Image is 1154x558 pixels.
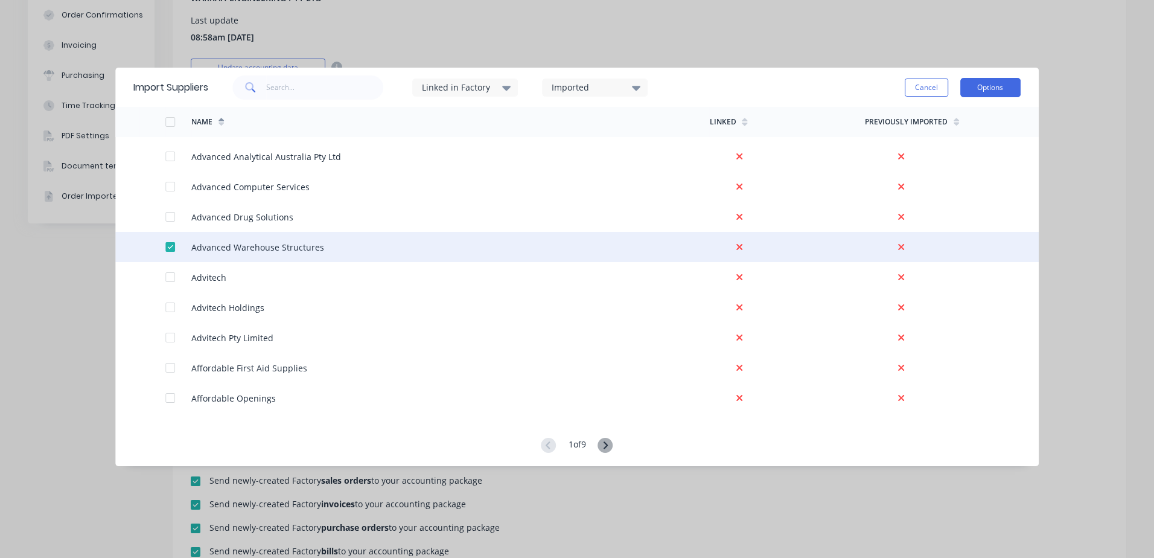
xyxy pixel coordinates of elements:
div: Imported [552,81,628,94]
div: Linked [710,117,736,127]
div: Affordable First Aid Supplies [191,362,307,374]
button: Options [960,78,1021,97]
div: Advanced Drug Solutions [191,211,293,223]
div: 1 of 9 [569,438,586,454]
div: Advitech Pty Limited [191,332,273,344]
div: Name [191,117,212,127]
div: Import Suppliers [133,80,208,95]
div: Advanced Analytical Australia Pty Ltd [191,150,341,163]
div: Advitech Holdings [191,301,264,314]
div: Advanced Computer Services [191,181,310,193]
div: Advanced Warehouse Structures [191,241,324,254]
input: Search... [266,75,384,100]
div: Advitech [191,271,226,284]
div: Previously Imported [865,117,948,127]
div: Affordable Openings [191,392,276,405]
button: Cancel [905,79,948,97]
div: Linked in Factory [422,81,498,94]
